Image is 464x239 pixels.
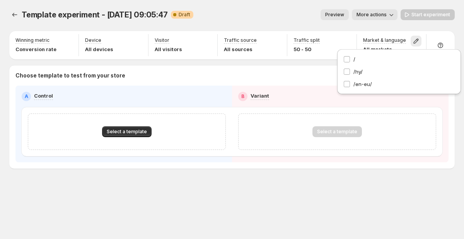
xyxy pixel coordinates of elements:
[353,56,355,62] span: /
[155,45,182,53] p: All visitors
[179,12,190,18] span: Draft
[34,92,53,100] p: Control
[15,37,49,43] p: Winning metric
[102,126,152,137] button: Select a template
[357,12,387,18] span: More actions
[15,72,449,79] p: Choose template to test from your store
[22,10,168,19] span: Template experiment - [DATE] 09:05:47
[293,45,320,53] p: 50 - 50
[25,93,28,100] h2: A
[15,45,56,53] p: Conversion rate
[9,9,20,20] button: Experiments
[293,37,320,43] p: Traffic split
[224,45,257,53] p: All sources
[107,129,147,135] span: Select a template
[353,69,363,75] span: /hy/
[321,9,349,20] button: Preview
[85,45,113,53] p: All devices
[363,45,406,53] p: All markets
[224,37,257,43] p: Traffic source
[241,93,244,100] h2: B
[363,37,406,43] p: Market & language
[155,37,169,43] p: Visitor
[352,9,397,20] button: More actions
[251,92,269,100] p: Variant
[353,81,372,87] span: /en-eu/
[325,12,344,18] span: Preview
[85,37,101,43] p: Device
